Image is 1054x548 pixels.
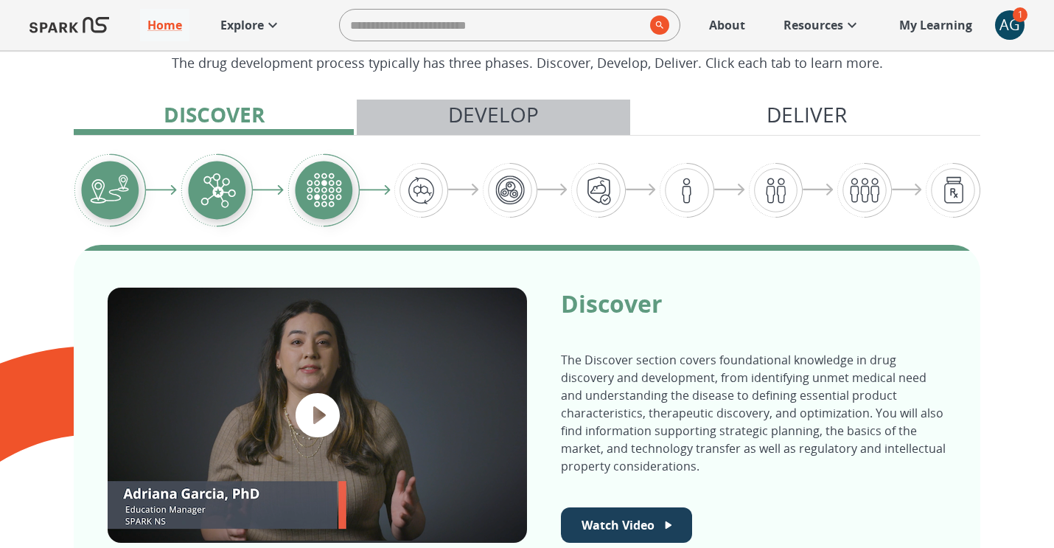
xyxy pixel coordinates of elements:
[995,10,1025,40] button: account of current user
[714,184,744,196] img: arrow-right
[899,16,972,34] p: My Learning
[1013,7,1027,22] span: 1
[448,184,478,196] img: arrow-right
[172,53,883,73] p: The drug development process typically has three phases. Discover, Develop, Deliver. Click each t...
[561,288,946,319] p: Discover
[164,99,265,130] p: Discover
[140,9,189,41] a: Home
[644,10,669,41] button: search
[253,185,283,196] img: arrow-right
[213,9,289,41] a: Explore
[582,516,655,534] p: Watch Video
[626,184,656,196] img: arrow-right
[360,185,390,196] img: arrow-right
[803,184,833,196] img: arrow-right
[995,10,1025,40] div: AG
[448,99,539,130] p: Develop
[892,9,980,41] a: My Learning
[892,184,922,196] img: arrow-right
[74,153,980,227] div: Graphic showing the progression through the Discover, Develop, and Deliver pipeline, highlighting...
[29,7,109,43] img: Logo of SPARK at Stanford
[537,184,568,196] img: arrow-right
[108,288,527,543] div: Logo of SPARK NS, featuring the words "Discover: Drug Discovery and Early Planning"
[220,16,264,34] p: Explore
[767,99,847,130] p: Deliver
[776,9,868,41] a: Resources
[285,383,350,448] button: play video
[147,16,182,34] p: Home
[146,185,176,196] img: arrow-right
[702,9,753,41] a: About
[561,351,946,475] p: The Discover section covers foundational knowledge in drug discovery and development, from identi...
[709,16,745,34] p: About
[783,16,843,34] p: Resources
[561,507,692,543] button: Watch Welcome Video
